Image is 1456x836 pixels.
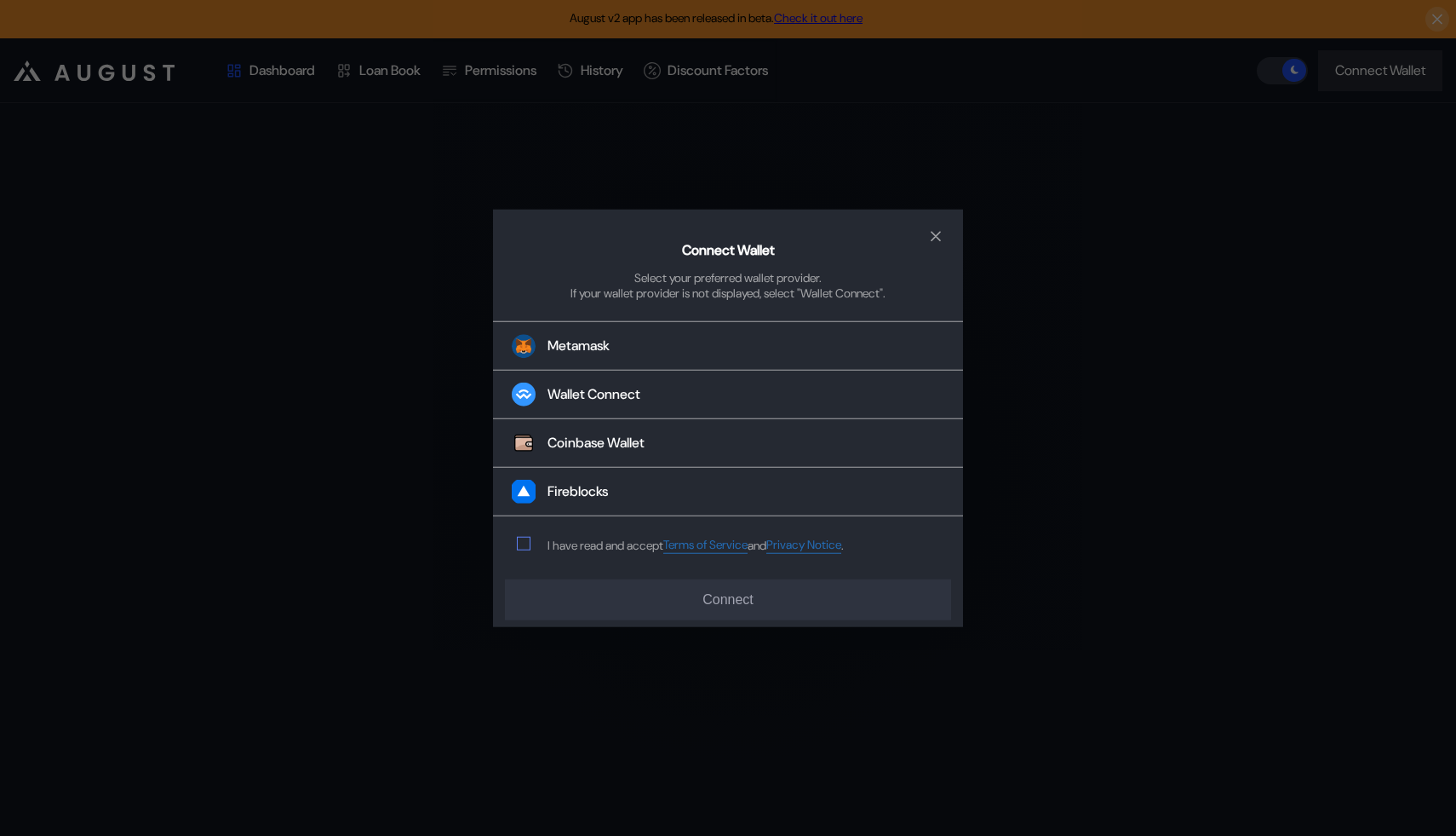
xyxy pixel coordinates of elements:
h2: Connect Wallet [682,241,775,259]
img: Fireblocks [512,480,536,504]
div: Metamask [547,337,610,355]
img: Coinbase Wallet [512,431,536,455]
span: and [748,538,766,553]
div: If your wallet provider is not displayed, select "Wallet Connect". [570,285,886,301]
button: FireblocksFireblocks [493,468,963,516]
div: Select your preferred wallet provider. [634,270,822,285]
button: Connect [505,579,951,620]
button: Wallet Connect [493,371,963,419]
div: Coinbase Wallet [547,435,645,453]
a: Terms of Service [663,537,748,553]
button: Coinbase WalletCoinbase Wallet [493,419,963,468]
div: Wallet Connect [547,386,640,404]
div: Fireblocks [547,483,608,501]
button: close modal [922,222,949,250]
div: I have read and accept . [547,537,844,553]
button: Metamask [493,321,963,371]
a: Privacy Notice [766,537,841,553]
